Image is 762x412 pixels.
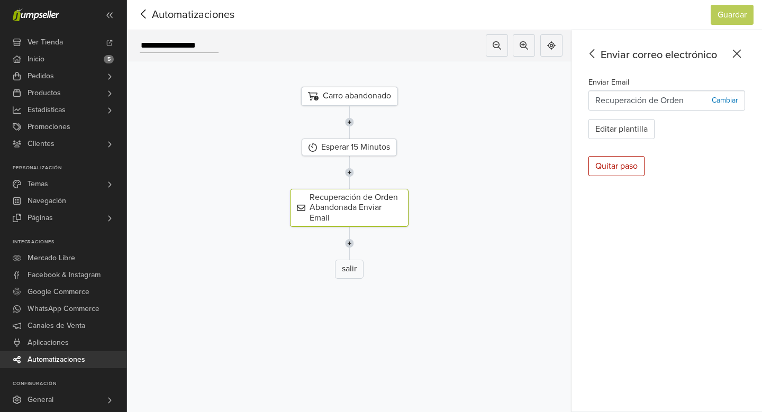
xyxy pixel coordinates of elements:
button: Guardar [711,5,754,25]
span: Productos [28,85,61,102]
span: Temas [28,176,48,193]
span: Automatizaciones [135,7,218,23]
img: line-7960e5f4d2b50ad2986e.svg [345,106,354,139]
span: Google Commerce [28,283,89,300]
p: Cambiar [712,95,738,106]
span: Aplicaciones [28,334,69,351]
span: Inicio [28,51,44,68]
span: WhatsApp Commerce [28,300,99,317]
span: Mercado Libre [28,250,75,267]
img: line-7960e5f4d2b50ad2986e.svg [345,227,354,260]
span: Páginas [28,209,53,226]
p: Recuperación de Orden Abandonada [595,94,712,107]
span: General [28,391,53,408]
span: Facebook & Instagram [28,267,101,283]
p: Personalización [13,165,126,171]
img: line-7960e5f4d2b50ad2986e.svg [345,156,354,189]
div: Carro abandonado [301,87,398,106]
span: Promociones [28,118,70,135]
span: Clientes [28,135,55,152]
label: Enviar Email [588,77,629,88]
div: Esperar 15 Minutos [302,139,397,156]
div: Quitar paso [588,156,645,176]
span: Pedidos [28,68,54,85]
div: salir [335,260,364,279]
div: Enviar correo electrónico [584,47,745,63]
button: Editar plantilla [588,119,655,139]
div: Recuperación de Orden Abandonada Enviar Email [290,189,409,227]
span: Ver Tienda [28,34,63,51]
p: Configuración [13,381,126,387]
span: 5 [104,55,114,63]
span: Canales de Venta [28,317,85,334]
span: Estadísticas [28,102,66,118]
span: Navegación [28,193,66,209]
p: Integraciones [13,239,126,245]
span: Automatizaciones [28,351,85,368]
